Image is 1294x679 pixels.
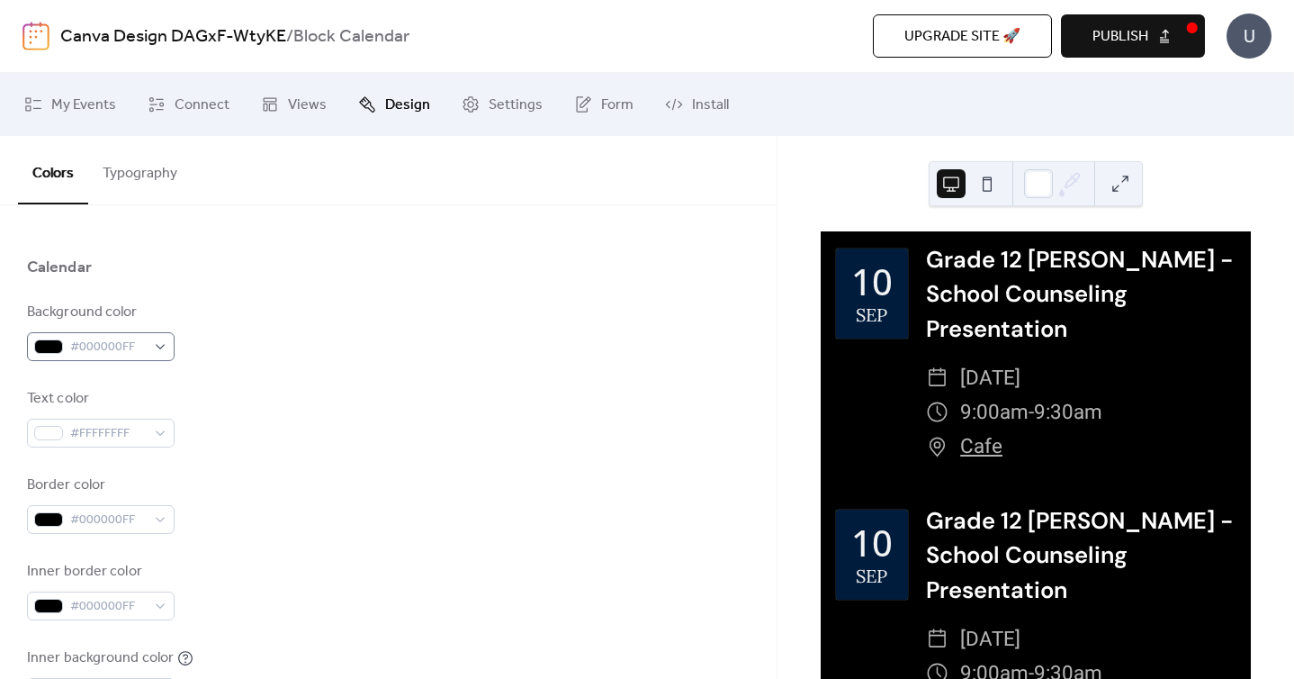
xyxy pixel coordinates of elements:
[651,80,742,129] a: Install
[293,20,409,54] b: Block Calendar
[448,80,556,129] a: Settings
[904,26,1020,48] span: Upgrade site 🚀
[1092,26,1148,48] span: Publish
[926,622,949,656] div: ​
[27,647,174,669] div: Inner background color
[960,430,1002,464] a: Cafe
[60,20,286,54] a: Canva Design DAGxF-WtyKE
[851,264,893,300] div: 10
[27,475,171,496] div: Border color
[70,423,146,445] span: #FFFFFFFF
[345,80,444,129] a: Design
[175,95,229,116] span: Connect
[134,80,243,129] a: Connect
[856,567,887,585] div: Sep
[288,95,327,116] span: Views
[856,306,887,324] div: Sep
[926,243,1236,347] div: Grade 12 [PERSON_NAME] - School Counseling Presentation
[960,361,1020,395] span: [DATE]
[385,95,430,116] span: Design
[22,22,49,50] img: logo
[1227,14,1272,59] div: U
[601,95,634,116] span: Form
[926,395,949,430] div: ​
[489,95,543,116] span: Settings
[88,136,192,203] button: Typography
[247,80,340,129] a: Views
[18,136,88,204] button: Colors
[926,361,949,395] div: ​
[27,257,92,278] div: Calendar
[51,95,116,116] span: My Events
[960,395,1029,430] span: 9:00am
[1061,14,1205,58] button: Publish
[926,430,949,464] div: ​
[70,510,146,531] span: #000000FF
[851,525,893,561] div: 10
[561,80,647,129] a: Form
[11,80,130,129] a: My Events
[960,622,1020,656] span: [DATE]
[27,388,171,410] div: Text color
[27,561,171,583] div: Inner border color
[70,596,146,618] span: #000000FF
[27,302,171,323] div: Background color
[692,95,729,116] span: Install
[873,14,1052,58] button: Upgrade site 🚀
[70,337,146,358] span: #000000FF
[1029,395,1034,430] span: -
[286,20,293,54] b: /
[1034,395,1102,430] span: 9:30am
[926,504,1236,608] div: Grade 12 [PERSON_NAME] - School Counseling Presentation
